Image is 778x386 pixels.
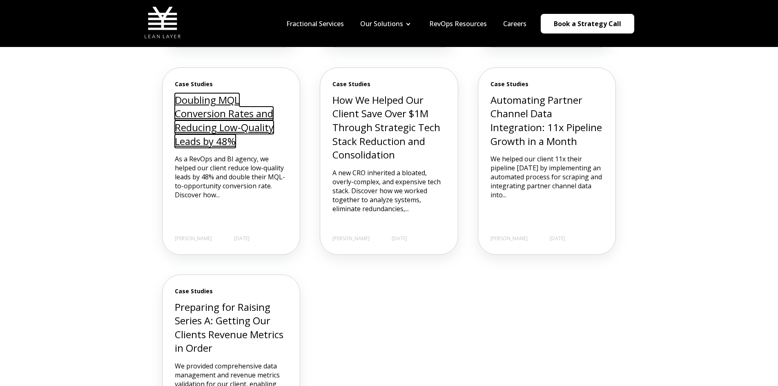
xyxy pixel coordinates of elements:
a: Book a Strategy Call [541,14,634,33]
span: [PERSON_NAME] [490,235,528,242]
p: A new CRO inherited a bloated, overly-complex, and expensive tech stack. Discover how we worked t... [332,168,446,213]
a: Careers [503,19,526,28]
span: Case Studies [175,80,288,88]
span: Case Studies [490,80,604,88]
a: Doubling MQL Conversion Rates and Reducing Low-Quality Leads by 48% [175,93,274,148]
a: Fractional Services [286,19,344,28]
div: Navigation Menu [278,19,535,28]
p: As a RevOps and BI agency, we helped our client reduce low-quality leads by 48% and double their ... [175,154,288,199]
a: RevOps Resources [429,19,487,28]
span: Case Studies [175,287,288,295]
span: [DATE] [550,235,565,242]
span: Case Studies [332,80,446,88]
a: Automating Partner Channel Data Integration: 11x Pipeline Growth in a Month [490,93,602,148]
span: [DATE] [392,235,407,242]
span: [DATE] [234,235,250,242]
span: [PERSON_NAME] [175,235,212,242]
p: We helped our client 11x their pipeline [DATE] by implementing an automated process for scraping ... [490,154,604,199]
span: [PERSON_NAME] [332,235,370,242]
a: Preparing for Raising Series A: Getting Our Clients Revenue Metrics in Order [175,300,283,355]
a: How We Helped Our Client Save Over $1M Through Strategic Tech Stack Reduction and Consolidation [332,93,440,161]
a: Our Solutions [360,19,403,28]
